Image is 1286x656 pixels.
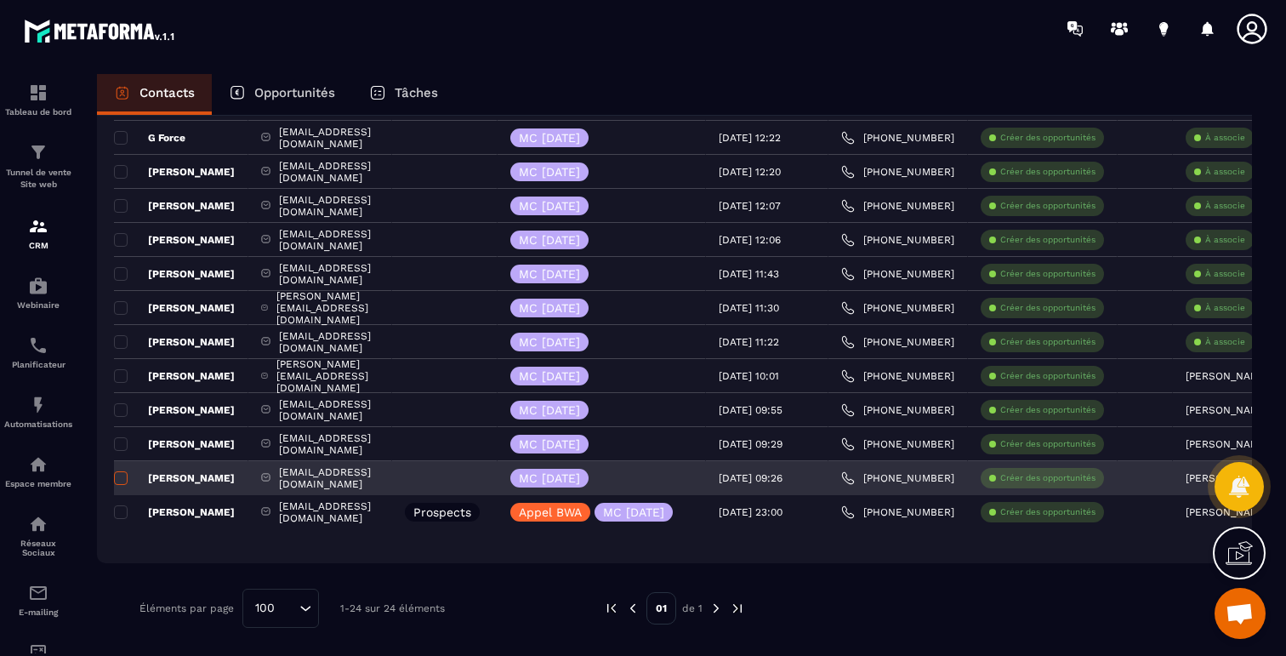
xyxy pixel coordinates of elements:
p: Éléments par page [139,602,234,614]
a: schedulerschedulerPlanificateur [4,322,72,382]
a: formationformationTunnel de vente Site web [4,129,72,203]
p: [PERSON_NAME] [114,335,235,349]
p: [PERSON_NAME] [114,301,235,315]
p: [DATE] 09:55 [719,404,782,416]
img: social-network [28,514,48,534]
p: MC [DATE] [519,268,580,280]
a: [PHONE_NUMBER] [841,301,954,315]
p: Créer des opportunités [1000,404,1095,416]
a: formationformationTableau de bord [4,70,72,129]
p: [DATE] 11:30 [719,302,779,314]
p: Créer des opportunités [1000,370,1095,382]
a: [PHONE_NUMBER] [841,131,954,145]
p: MC [DATE] [519,132,580,144]
p: Planificateur [4,360,72,369]
p: MC [DATE] [519,404,580,416]
p: MC [DATE] [519,166,580,178]
p: 01 [646,592,676,625]
p: [PERSON_NAME] [114,267,235,281]
a: emailemailE-mailing [4,570,72,630]
p: de 1 [682,602,703,615]
span: 100 [249,599,281,618]
p: Créer des opportunités [1000,302,1095,314]
p: Créer des opportunités [1000,438,1095,450]
a: Tâches [352,74,455,115]
p: [PERSON_NAME] [114,369,235,383]
p: À associe [1205,336,1245,348]
p: [DATE] 12:22 [719,132,781,144]
a: [PHONE_NUMBER] [841,369,954,383]
img: formation [28,216,48,237]
a: [PHONE_NUMBER] [841,199,954,213]
img: automations [28,395,48,415]
img: prev [625,601,640,616]
a: Contacts [97,74,212,115]
a: [PHONE_NUMBER] [841,267,954,281]
p: Tableau de bord [4,107,72,117]
p: MC [DATE] [519,336,580,348]
p: À associe [1205,200,1245,212]
p: [DATE] 23:00 [719,506,782,518]
p: [PERSON_NAME] [1186,438,1269,450]
p: [PERSON_NAME] [114,233,235,247]
p: [DATE] 12:06 [719,234,781,246]
p: Créer des opportunités [1000,234,1095,246]
a: [PHONE_NUMBER] [841,471,954,485]
p: [DATE] 09:29 [719,438,782,450]
p: [PERSON_NAME] [114,437,235,451]
p: Créer des opportunités [1000,472,1095,484]
p: Créer des opportunités [1000,506,1095,518]
p: [PERSON_NAME] [114,199,235,213]
p: Tâches [395,85,438,100]
a: automationsautomationsAutomatisations [4,382,72,442]
img: prev [604,601,619,616]
a: [PHONE_NUMBER] [841,437,954,451]
p: G Force [114,131,185,145]
a: [PHONE_NUMBER] [841,165,954,179]
p: [PERSON_NAME] [1186,370,1269,382]
p: MC [DATE] [519,472,580,484]
p: MC [DATE] [519,200,580,212]
input: Search for option [281,599,295,618]
p: [PERSON_NAME] [114,165,235,179]
p: Créer des opportunités [1000,336,1095,348]
p: MC [DATE] [519,302,580,314]
p: À associe [1205,268,1245,280]
p: MC [DATE] [603,506,664,518]
p: Créer des opportunités [1000,166,1095,178]
p: Créer des opportunités [1000,268,1095,280]
p: Créer des opportunités [1000,200,1095,212]
img: logo [24,15,177,46]
a: [PHONE_NUMBER] [841,335,954,349]
div: Ouvrir le chat [1215,588,1266,639]
p: Appel BWA [519,506,582,518]
a: social-networksocial-networkRéseaux Sociaux [4,501,72,570]
img: scheduler [28,335,48,356]
p: [PERSON_NAME] [114,403,235,417]
a: [PHONE_NUMBER] [841,233,954,247]
img: formation [28,83,48,103]
p: [PERSON_NAME] [114,471,235,485]
p: Tunnel de vente Site web [4,167,72,191]
p: Espace membre [4,479,72,488]
p: Réseaux Sociaux [4,539,72,557]
p: [DATE] 09:26 [719,472,782,484]
p: Créer des opportunités [1000,132,1095,144]
p: À associe [1205,302,1245,314]
a: [PHONE_NUMBER] [841,403,954,417]
p: [PERSON_NAME] [1186,472,1269,484]
img: automations [28,454,48,475]
p: À associe [1205,234,1245,246]
p: Contacts [139,85,195,100]
p: À associe [1205,166,1245,178]
p: [PERSON_NAME] [1186,506,1269,518]
p: Opportunités [254,85,335,100]
p: CRM [4,241,72,250]
p: [DATE] 11:43 [719,268,779,280]
p: [DATE] 10:01 [719,370,779,382]
div: Search for option [242,589,319,628]
p: E-mailing [4,608,72,617]
p: À associe [1205,132,1245,144]
img: email [28,583,48,603]
img: next [708,601,724,616]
